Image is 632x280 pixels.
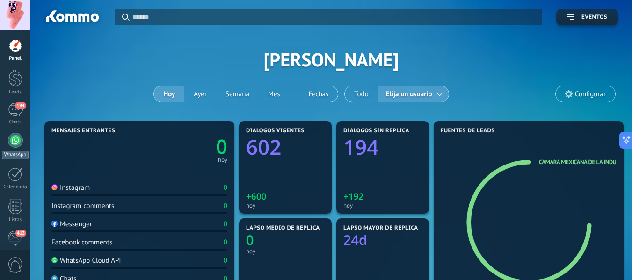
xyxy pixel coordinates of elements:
span: Eventos [581,14,607,21]
div: WhatsApp [2,151,29,159]
div: Calendario [2,184,29,190]
div: hoy [218,158,227,162]
div: Listas [2,217,29,223]
img: WhatsApp Cloud API [51,257,58,263]
div: Messenger [51,220,92,229]
text: +192 [343,190,364,202]
div: WhatsApp Cloud API [51,256,121,265]
div: hoy [246,248,325,255]
div: Leads [2,89,29,95]
span: Lapso mayor de réplica [343,225,418,231]
div: 0 [224,183,227,192]
div: Chats [2,119,29,125]
div: Panel [2,56,29,62]
text: 194 [343,133,378,161]
a: 24d [343,231,422,249]
div: 0 [224,220,227,229]
img: Instagram [51,184,58,190]
div: 0 [224,238,227,247]
text: 0 [216,133,227,160]
button: Fechas [290,86,338,102]
text: +600 [246,190,267,202]
div: Instagram comments [51,201,114,210]
button: Hoy [154,86,184,102]
button: Mes [259,86,290,102]
div: 0 [224,256,227,265]
span: Diálogos vigentes [246,128,305,134]
button: Todo [345,86,378,102]
a: 0 [139,133,227,160]
text: 0 [246,231,254,249]
span: 413 [15,230,26,237]
div: hoy [343,202,422,209]
button: Elija un usuario [378,86,449,102]
span: Configurar [575,90,606,98]
span: 194 [15,102,26,109]
div: Facebook comments [51,238,112,247]
span: Mensajes entrantes [51,128,115,134]
div: Instagram [51,183,90,192]
button: Semana [216,86,259,102]
div: hoy [246,202,325,209]
text: 24d [343,231,367,249]
button: Eventos [556,9,618,25]
text: 602 [246,133,281,161]
span: Diálogos sin réplica [343,128,409,134]
span: Fuentes de leads [441,128,495,134]
img: Messenger [51,221,58,227]
span: Elija un usuario [384,88,434,101]
span: Lapso medio de réplica [246,225,320,231]
div: 0 [224,201,227,210]
button: Ayer [184,86,216,102]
